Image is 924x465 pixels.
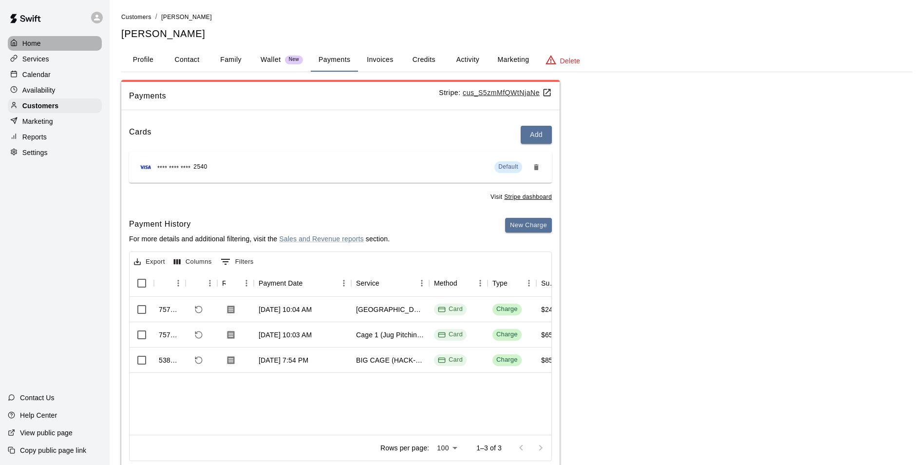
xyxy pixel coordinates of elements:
button: Family [209,48,253,72]
button: Remove [528,159,544,175]
li: / [155,12,157,22]
a: Sales and Revenue reports [279,235,363,243]
div: basic tabs example [121,48,912,72]
a: Home [8,36,102,51]
button: Menu [239,276,254,291]
p: Stripe: [439,88,552,98]
span: Refund payment [190,301,207,318]
button: Menu [522,276,536,291]
div: Payment Date [254,270,351,297]
span: Customers [121,14,151,20]
button: Download Receipt [222,301,240,318]
p: Copy public page link [20,446,86,455]
div: Aug 15, 2025, 10:04 AM [259,305,312,314]
p: 1–3 of 3 [476,443,502,453]
span: Refund payment [190,352,207,368]
button: Download Receipt [222,351,240,369]
button: Sort [457,276,471,290]
div: $85.00 [541,355,563,365]
a: Customers [121,13,151,20]
p: Contact Us [20,393,55,403]
a: cus_S5zmMfQWtNjaNe [463,89,552,97]
button: Payments [311,48,358,72]
div: 538723 [159,355,181,365]
nav: breadcrumb [121,12,912,22]
h6: Payment History [129,218,390,231]
div: Card [438,305,463,314]
a: Services [8,52,102,66]
h5: [PERSON_NAME] [121,27,912,40]
div: Card [438,355,463,365]
div: Type [492,270,508,297]
button: Sort [508,276,521,290]
div: 757179 [159,305,181,314]
h6: Cards [129,126,151,144]
div: Service [351,270,429,297]
button: Sort [303,276,317,290]
p: Wallet [261,55,281,65]
span: 2540 [193,162,207,172]
p: View public page [20,428,73,438]
div: Charge [496,305,518,314]
div: Settings [8,145,102,160]
a: Reports [8,130,102,144]
div: 757177 [159,330,181,340]
button: Menu [203,276,217,291]
button: Sort [226,276,239,290]
a: Calendar [8,67,102,82]
p: Home [22,39,41,48]
div: Charge [496,330,518,339]
div: Type [488,270,536,297]
span: Refund payment [190,327,207,343]
button: Contact [165,48,209,72]
button: Download Receipt [222,326,240,344]
p: Help Center [20,410,57,420]
div: Method [429,270,488,297]
button: Invoices [358,48,402,72]
div: $24.00 [541,305,563,314]
button: Marketing [490,48,537,72]
p: Reports [22,132,47,142]
span: Visit [490,193,552,202]
p: Settings [22,148,48,157]
button: Menu [415,276,429,291]
span: Payments [129,90,439,102]
button: Menu [171,276,186,291]
button: Sort [159,276,172,290]
div: Method [434,270,457,297]
div: Service [356,270,379,297]
p: Delete [560,56,580,66]
a: Stripe dashboard [504,194,552,200]
div: Receipt [217,270,254,297]
a: Availability [8,83,102,97]
button: Sort [379,276,393,290]
div: Cage 1 (Jug Pitching machine) [356,330,424,340]
div: Card [438,330,463,339]
div: $65.00 [541,330,563,340]
span: New [285,57,303,63]
button: Export [132,254,168,270]
div: Subtotal [541,270,557,297]
span: [PERSON_NAME] [161,14,212,20]
a: Customers [8,98,102,113]
div: BIG CAGE (HACK-ATTACK PITCHING MACHINE) [356,355,424,365]
a: Marketing [8,114,102,129]
div: Payment Date [259,270,303,297]
span: Default [498,163,518,170]
div: 100 [433,441,461,455]
div: Apr 10, 2025, 7:54 PM [259,355,308,365]
img: Credit card brand logo [137,162,154,172]
button: Profile [121,48,165,72]
div: Charge [496,355,518,365]
button: New Charge [505,218,552,233]
p: Calendar [22,70,51,79]
div: Receipt [222,270,226,297]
